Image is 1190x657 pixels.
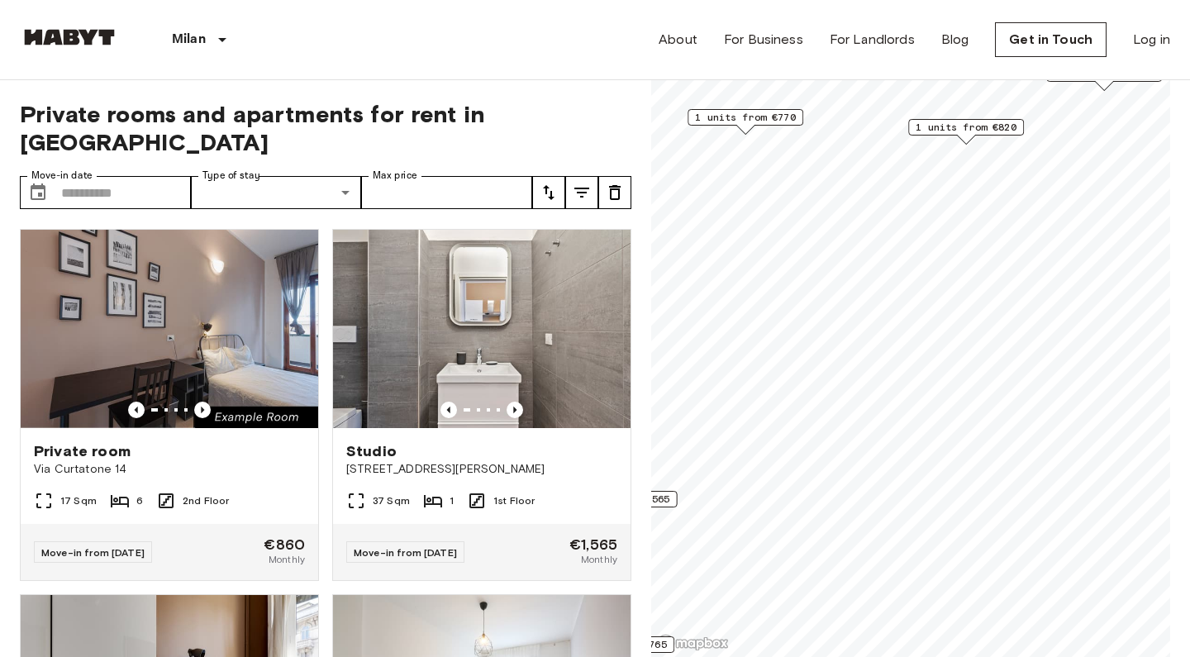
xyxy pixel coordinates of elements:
button: tune [598,176,631,209]
span: €1,565 [569,537,617,552]
span: Move-in from [DATE] [41,546,145,559]
img: Habyt [20,29,119,45]
span: 6 units from €765 [566,637,667,652]
div: Map marker [908,119,1024,145]
a: Marketing picture of unit IT-14-040-003-01HPrevious imagePrevious imageStudio[STREET_ADDRESS][PER... [332,229,631,581]
span: Monthly [581,552,617,567]
span: 1 units from €820 [916,120,1016,135]
span: Via Curtatone 14 [34,461,305,478]
span: 1 units from €770 [695,110,796,125]
div: Map marker [688,109,803,135]
span: 17 Sqm [60,493,97,508]
button: tune [565,176,598,209]
a: For Landlords [830,30,915,50]
span: 1st Floor [493,493,535,508]
span: Move-in from [DATE] [354,546,457,559]
span: €860 [264,537,305,552]
span: Private rooms and apartments for rent in [GEOGRAPHIC_DATA] [20,100,631,156]
button: Previous image [128,402,145,418]
button: Previous image [507,402,523,418]
span: 6 [136,493,143,508]
span: Private room [34,441,131,461]
a: Blog [941,30,969,50]
span: 1 units from €1565 [564,492,670,507]
span: Monthly [269,552,305,567]
a: Get in Touch [995,22,1107,57]
label: Max price [373,169,417,183]
a: Mapbox logo [656,634,729,653]
span: [STREET_ADDRESS][PERSON_NAME] [346,461,617,478]
button: Previous image [194,402,211,418]
button: Previous image [440,402,457,418]
a: For Business [724,30,803,50]
p: Milan [172,30,206,50]
button: tune [532,176,565,209]
img: Marketing picture of unit IT-14-040-003-01H [333,230,631,428]
div: Map marker [556,491,678,517]
span: Studio [346,441,397,461]
span: 1 [450,493,454,508]
label: Type of stay [202,169,260,183]
img: Marketing picture of unit IT-14-030-002-06H [21,230,318,428]
span: 2nd Floor [183,493,229,508]
a: About [659,30,697,50]
label: Move-in date [31,169,93,183]
a: Log in [1133,30,1170,50]
a: Marketing picture of unit IT-14-030-002-06HPrevious imagePrevious imagePrivate roomVia Curtatone ... [20,229,319,581]
button: Choose date [21,176,55,209]
span: 37 Sqm [373,493,410,508]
